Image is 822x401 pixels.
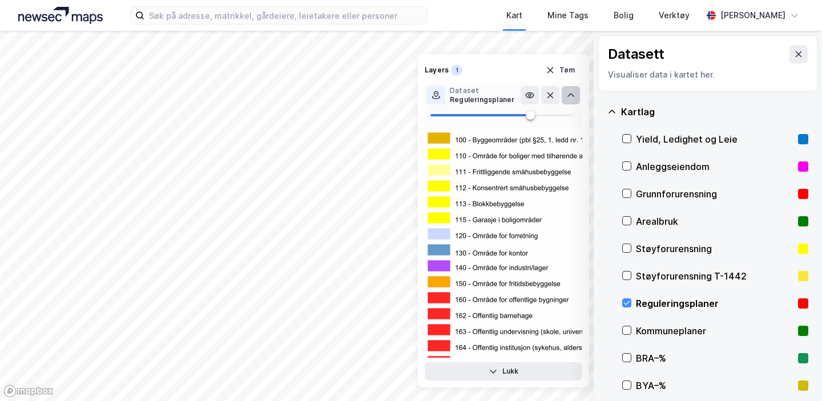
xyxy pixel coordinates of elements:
div: Dataset [450,86,514,95]
iframe: Chat Widget [765,346,822,401]
button: Tøm [538,61,582,79]
div: Kart [506,9,522,22]
div: Kommuneplaner [636,324,793,338]
div: Yield, Ledighet og Leie [636,132,793,146]
a: Mapbox homepage [3,384,54,398]
div: Verktøy [659,9,690,22]
div: Visualiser data i kartet her. [608,68,808,82]
input: Søk på adresse, matrikkel, gårdeiere, leietakere eller personer [144,7,427,24]
div: Layers [425,66,449,75]
div: Bolig [614,9,634,22]
img: logo.a4113a55bc3d86da70a041830d287a7e.svg [18,7,103,24]
div: BRA–% [636,351,793,365]
div: [PERSON_NAME] [720,9,785,22]
div: Mine Tags [547,9,589,22]
div: Arealbruk [636,214,793,228]
div: Reguleringsplaner [450,95,514,104]
div: Anleggseiendom [636,160,793,173]
div: Støyforurensning [636,242,793,256]
div: Datasett [608,45,664,63]
div: BYA–% [636,379,793,392]
div: Støyforurensning T-1442 [636,269,793,283]
div: 1 [451,64,462,76]
div: Kartlag [621,105,808,119]
button: Lukk [425,362,582,380]
div: Reguleringsplaner [636,297,793,310]
div: Grunnforurensning [636,187,793,201]
div: Kontrollprogram for chat [765,346,822,401]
